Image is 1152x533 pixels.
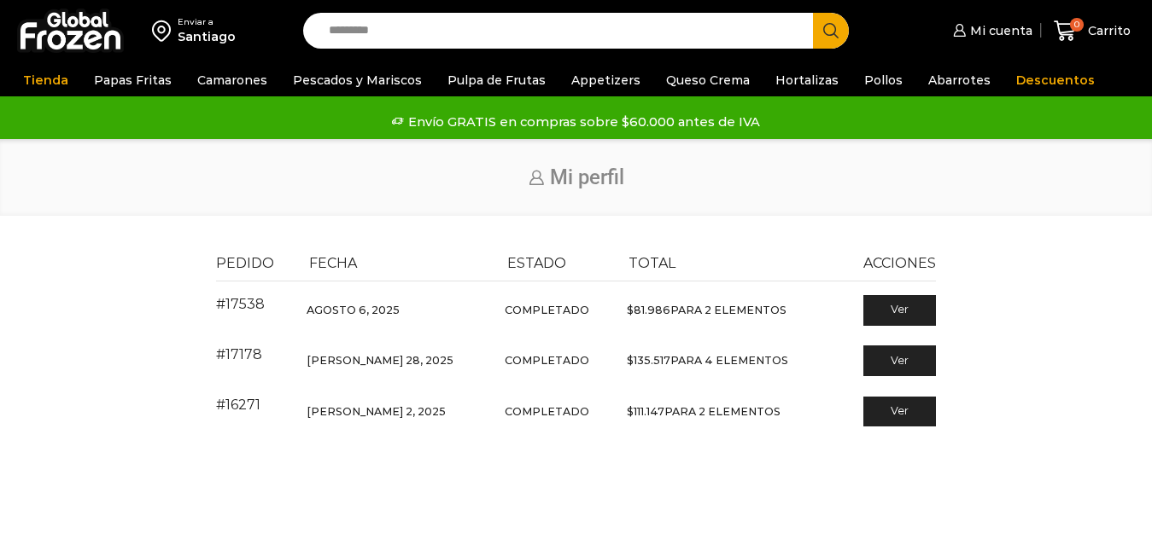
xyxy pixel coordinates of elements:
[966,22,1032,39] span: Mi cuenta
[1084,22,1131,39] span: Carrito
[563,64,649,96] a: Appetizers
[627,304,670,316] span: 81.986
[216,296,265,312] a: Ver número del pedido 17538
[856,64,911,96] a: Pollos
[619,386,835,437] td: para 2 elementos
[627,354,634,367] span: $
[15,64,77,96] a: Tienda
[216,397,260,413] a: Ver número del pedido 16271
[216,346,262,362] a: Ver número del pedido 17178
[627,354,670,367] span: 135.517
[1070,18,1084,32] span: 0
[863,345,936,376] a: Ver
[619,281,835,336] td: para 2 elementos
[307,405,446,418] time: [PERSON_NAME] 2, 2025
[550,165,624,189] span: Mi perfil
[216,255,274,271] span: Pedido
[307,354,453,367] time: [PERSON_NAME] 28, 2025
[863,255,936,271] span: Acciones
[497,335,619,385] td: Completado
[863,295,936,326] a: Ver
[189,64,276,96] a: Camarones
[85,64,180,96] a: Papas Fritas
[497,281,619,336] td: Completado
[178,28,236,45] div: Santiago
[284,64,430,96] a: Pescados y Mariscos
[949,14,1032,48] a: Mi cuenta
[1050,11,1135,51] a: 0 Carrito
[1008,64,1103,96] a: Descuentos
[658,64,758,96] a: Queso Crema
[178,16,236,28] div: Enviar a
[813,13,849,49] button: Search button
[152,16,178,45] img: address-field-icon.svg
[767,64,847,96] a: Hortalizas
[863,397,936,427] a: Ver
[507,255,566,271] span: Estado
[307,304,400,316] time: Agosto 6, 2025
[619,335,835,385] td: para 4 elementos
[627,405,634,418] span: $
[629,255,675,271] span: Total
[627,405,664,418] span: 111.147
[309,255,357,271] span: Fecha
[497,386,619,437] td: Completado
[920,64,999,96] a: Abarrotes
[627,304,634,316] span: $
[439,64,554,96] a: Pulpa de Frutas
